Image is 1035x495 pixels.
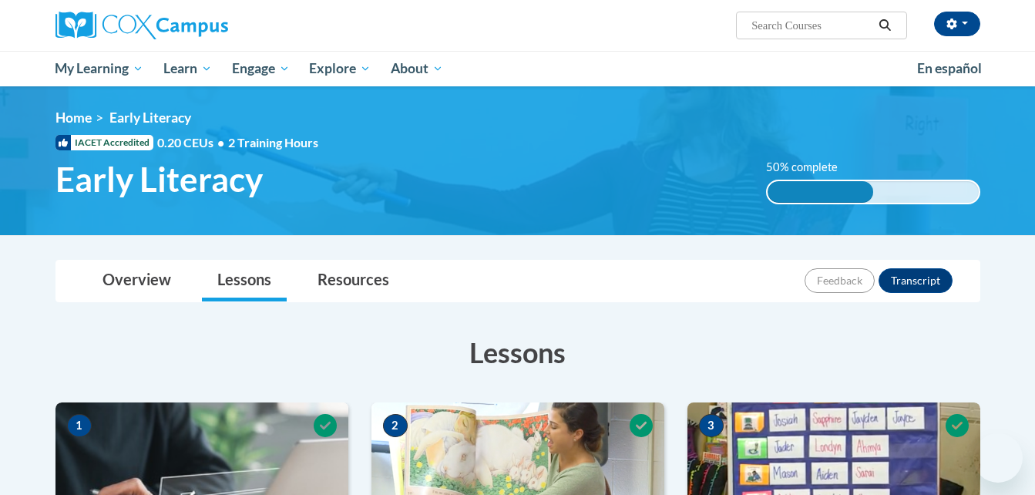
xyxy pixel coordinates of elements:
span: Early Literacy [109,109,191,126]
button: Feedback [805,268,875,293]
a: My Learning [45,51,154,86]
a: En español [907,52,992,85]
input: Search Courses [750,16,873,35]
a: Lessons [202,261,287,301]
span: 2 Training Hours [228,135,318,150]
a: Cox Campus [55,12,348,39]
span: IACET Accredited [55,135,153,150]
span: Explore [309,59,371,78]
span: 0.20 CEUs [157,134,228,151]
span: 3 [699,414,724,437]
span: About [391,59,443,78]
span: Learn [163,59,212,78]
img: Cox Campus [55,12,228,39]
a: Engage [222,51,300,86]
div: Main menu [32,51,1003,86]
span: My Learning [55,59,143,78]
a: Learn [153,51,222,86]
span: • [217,135,224,150]
button: Transcript [879,268,953,293]
label: 50% complete [766,159,855,176]
span: 1 [67,414,92,437]
button: Account Settings [934,12,980,36]
a: Overview [87,261,187,301]
a: Explore [299,51,381,86]
a: Resources [302,261,405,301]
a: Home [55,109,92,126]
h3: Lessons [55,333,980,372]
span: Early Literacy [55,159,263,200]
a: About [381,51,453,86]
span: 2 [383,414,408,437]
span: Engage [232,59,290,78]
iframe: Button to launch messaging window [973,433,1023,483]
span: En español [917,60,982,76]
button: Search [873,16,896,35]
div: 50% complete [768,181,873,203]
